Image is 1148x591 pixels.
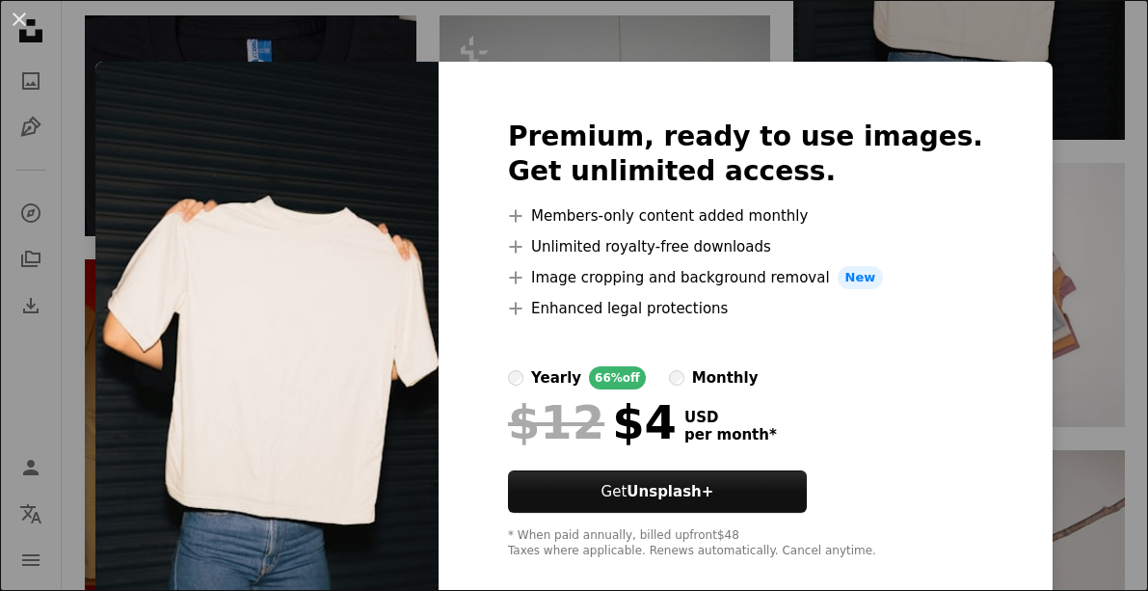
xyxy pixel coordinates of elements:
[627,483,713,500] strong: Unsplash+
[684,426,777,443] span: per month *
[531,366,581,390] div: yearly
[508,397,604,447] span: $12
[508,120,983,189] h2: Premium, ready to use images. Get unlimited access.
[589,366,646,390] div: 66% off
[508,370,523,386] input: yearly66%off
[508,204,983,228] li: Members-only content added monthly
[508,297,983,320] li: Enhanced legal protections
[838,266,884,289] span: New
[508,397,677,447] div: $4
[508,235,983,258] li: Unlimited royalty-free downloads
[508,470,807,513] button: GetUnsplash+
[692,366,759,390] div: monthly
[684,409,777,426] span: USD
[508,266,983,289] li: Image cropping and background removal
[508,528,983,559] div: * When paid annually, billed upfront $48 Taxes where applicable. Renews automatically. Cancel any...
[669,370,684,386] input: monthly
